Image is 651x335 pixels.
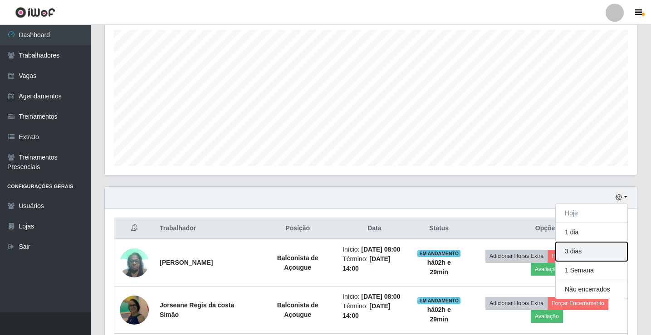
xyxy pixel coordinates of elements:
[548,297,608,310] button: Forçar Encerramento
[120,243,149,282] img: 1704231584676.jpeg
[120,294,149,325] img: 1681351317309.jpeg
[417,250,460,257] span: EM ANDAMENTO
[343,301,406,320] li: Término:
[417,297,460,304] span: EM ANDAMENTO
[343,292,406,301] li: Início:
[548,250,608,262] button: Forçar Encerramento
[337,218,411,239] th: Data
[277,254,318,271] strong: Balconista de Açougue
[343,245,406,254] li: Início:
[154,218,258,239] th: Trabalhador
[160,301,234,318] strong: Jorseane Regis da costa Simão
[556,280,627,299] button: Não encerrados
[556,204,627,223] button: Hoje
[427,259,451,276] strong: há 02 h e 29 min
[531,263,563,276] button: Avaliação
[556,223,627,242] button: 1 dia
[258,218,337,239] th: Posição
[160,259,213,266] strong: [PERSON_NAME]
[531,310,563,323] button: Avaliação
[412,218,466,239] th: Status
[343,254,406,273] li: Término:
[361,246,400,253] time: [DATE] 08:00
[427,306,451,323] strong: há 02 h e 29 min
[466,218,628,239] th: Opções
[485,250,548,262] button: Adicionar Horas Extra
[556,242,627,261] button: 3 dias
[361,293,400,300] time: [DATE] 08:00
[15,7,55,18] img: CoreUI Logo
[277,301,318,318] strong: Balconista de Açougue
[485,297,548,310] button: Adicionar Horas Extra
[556,261,627,280] button: 1 Semana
